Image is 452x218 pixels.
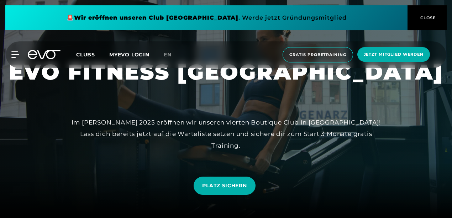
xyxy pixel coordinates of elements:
span: en [164,51,172,58]
a: PLATZ SICHERN [194,177,255,195]
a: Jetzt Mitglied werden [355,47,432,62]
span: Clubs [76,51,95,58]
span: PLATZ SICHERN [202,182,247,189]
span: CLOSE [419,15,436,21]
span: Jetzt Mitglied werden [364,51,424,57]
span: Gratis Probetraining [289,52,346,58]
button: CLOSE [408,5,447,30]
a: en [164,51,180,59]
a: Gratis Probetraining [280,47,355,62]
div: Im [PERSON_NAME] 2025 eröffnen wir unseren vierten Boutique Club in [GEOGRAPHIC_DATA]! Lass dich ... [66,117,386,151]
a: Clubs [76,51,109,58]
a: MYEVO LOGIN [109,51,149,58]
